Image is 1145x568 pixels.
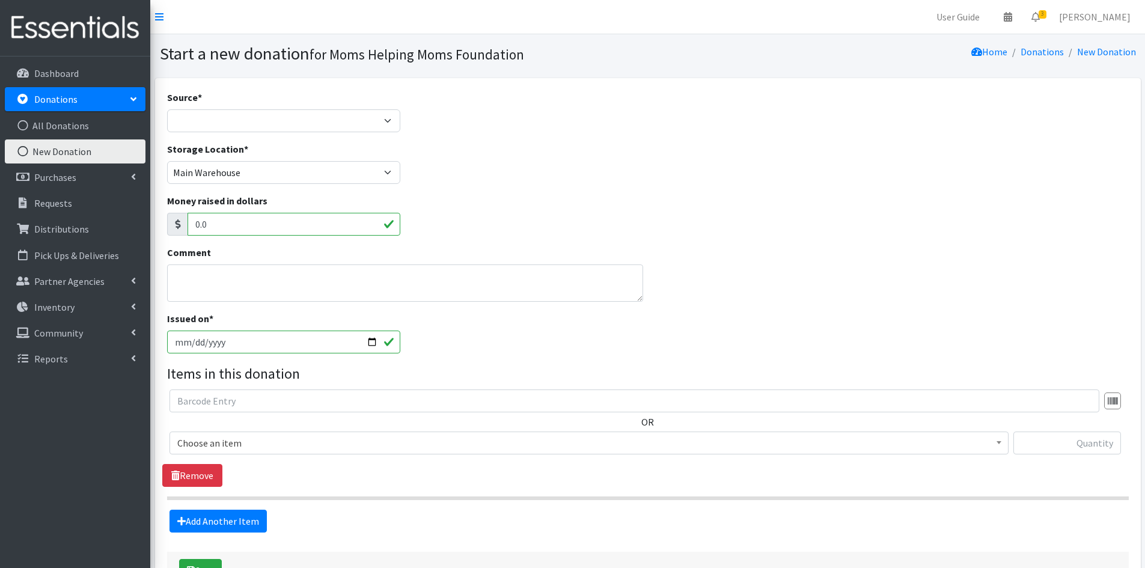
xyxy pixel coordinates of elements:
[167,363,1129,385] legend: Items in this donation
[169,510,267,533] a: Add Another Item
[1077,46,1136,58] a: New Donation
[160,43,644,64] h1: Start a new donation
[310,46,524,63] small: for Moms Helping Moms Foundation
[5,61,145,85] a: Dashboard
[5,139,145,163] a: New Donation
[34,301,75,313] p: Inventory
[5,347,145,371] a: Reports
[5,243,145,267] a: Pick Ups & Deliveries
[34,197,72,209] p: Requests
[167,194,267,208] label: Money raised in dollars
[209,313,213,325] abbr: required
[5,87,145,111] a: Donations
[971,46,1007,58] a: Home
[641,415,654,429] label: OR
[244,143,248,155] abbr: required
[34,223,89,235] p: Distributions
[167,90,202,105] label: Source
[5,165,145,189] a: Purchases
[34,93,78,105] p: Donations
[1013,432,1121,454] input: Quantity
[198,91,202,103] abbr: required
[34,327,83,339] p: Community
[927,5,989,29] a: User Guide
[167,142,248,156] label: Storage Location
[5,321,145,345] a: Community
[34,67,79,79] p: Dashboard
[5,269,145,293] a: Partner Agencies
[5,217,145,241] a: Distributions
[34,249,119,261] p: Pick Ups & Deliveries
[5,191,145,215] a: Requests
[5,114,145,138] a: All Donations
[177,435,1001,451] span: Choose an item
[1039,10,1046,19] span: 3
[34,171,76,183] p: Purchases
[1021,46,1064,58] a: Donations
[167,311,213,326] label: Issued on
[167,245,211,260] label: Comment
[5,8,145,48] img: HumanEssentials
[169,389,1099,412] input: Barcode Entry
[5,295,145,319] a: Inventory
[1022,5,1049,29] a: 3
[1049,5,1140,29] a: [PERSON_NAME]
[34,275,105,287] p: Partner Agencies
[34,353,68,365] p: Reports
[169,432,1009,454] span: Choose an item
[162,464,222,487] a: Remove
